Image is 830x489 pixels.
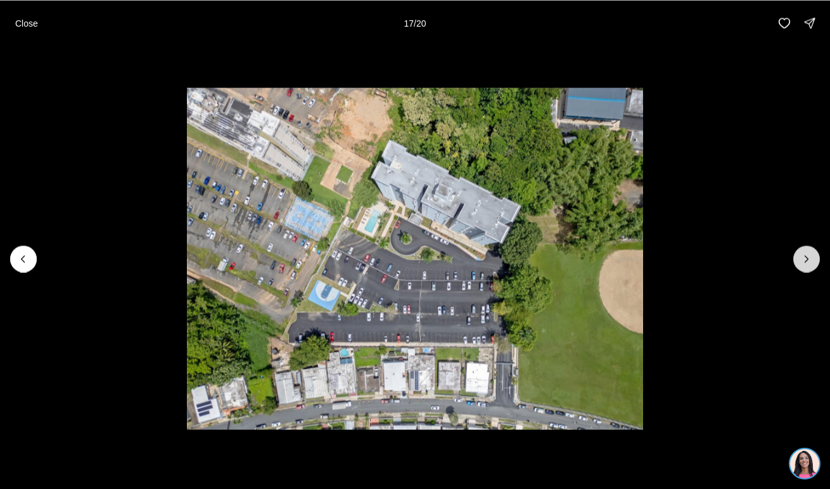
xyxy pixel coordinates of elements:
[10,245,37,272] button: Previous slide
[8,10,46,36] button: Close
[404,18,426,28] p: 17 / 20
[793,245,820,272] button: Next slide
[8,8,37,37] img: be3d4b55-7850-4bcb-9297-a2f9cd376e78.png
[15,18,38,28] p: Close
